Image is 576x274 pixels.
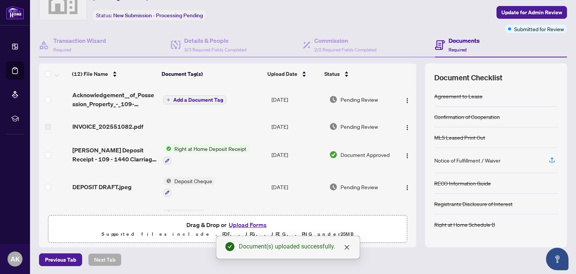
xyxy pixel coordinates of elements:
button: Status IconRight at Home Deposit Receipt [163,145,249,165]
button: Logo [401,181,413,193]
div: Status: [93,10,206,20]
button: Open asap [546,248,568,270]
span: 2/2 Required Fields Completed [314,47,376,53]
button: Update for Admin Review [496,6,567,19]
button: Upload Forms [226,220,269,230]
button: Logo [401,120,413,132]
span: New Submission - Processing Pending [113,12,203,19]
div: RECO Information Guide [434,179,491,187]
td: [DATE] [268,203,326,235]
img: Document Status [329,183,337,191]
button: Status IconSchedule(s) [163,209,205,229]
span: Required [53,47,71,53]
th: Upload Date [264,63,321,84]
span: AK [10,254,20,264]
div: Notice of Fulfillment / Waiver [434,156,501,164]
span: Add a Document Tag [173,97,223,102]
span: Update for Admin Review [501,6,562,18]
button: Next Tab [88,253,121,266]
span: Pending Review [340,95,378,104]
a: Close [343,243,351,251]
div: Right at Home Schedule B [434,220,495,229]
div: Confirmation of Cooperation [434,113,500,121]
span: Upload Date [267,70,297,78]
button: Logo [401,93,413,105]
span: Schedule(s) [171,209,205,217]
th: Document Tag(s) [159,63,264,84]
span: (12) File Name [72,70,108,78]
div: Agreement to Lease [434,92,483,100]
button: Logo [401,149,413,161]
button: Add a Document Tag [163,95,226,105]
h4: Transaction Wizard [53,36,106,45]
img: Status Icon [163,177,171,185]
span: Pending Review [340,183,378,191]
span: Drag & Drop orUpload FormsSupported files include .PDF, .JPG, .JPEG, .PNG under25MB [48,215,407,243]
span: INVOICE_202551082.pdf [72,122,143,131]
span: Status [324,70,340,78]
span: Drag & Drop or [186,220,269,230]
th: (12) File Name [69,63,159,84]
td: [DATE] [268,139,326,171]
div: Registrants Disclosure of Interest [434,200,513,208]
button: Status IconDeposit Cheque [163,177,215,197]
img: Status Icon [163,145,171,153]
span: Pending Review [340,122,378,131]
h4: Commission [314,36,376,45]
span: Acknowledgement__of_Possession_Property_-_109-1440_Clarriage_Crt_Milton.pdf [72,90,157,108]
img: Logo [404,185,410,191]
span: close [344,244,350,250]
td: [DATE] [268,84,326,114]
th: Status [321,63,391,84]
h4: Details & People [184,36,246,45]
img: Document Status [329,95,337,104]
span: Right at Home Deposit Receipt [171,145,249,153]
td: [DATE] [268,171,326,203]
img: Status Icon [163,209,171,217]
div: MLS Leased Print Out [434,133,485,142]
span: check-circle [225,242,234,251]
span: Submitted for Review [514,25,564,33]
img: Logo [404,125,410,131]
p: Supported files include .PDF, .JPG, .JPEG, .PNG under 25 MB [53,230,402,239]
button: Add a Document Tag [163,95,226,104]
span: Document Checklist [434,72,502,83]
span: DEPOSIT DRAFT.jpeg [72,182,132,191]
img: logo [6,6,24,20]
span: [PERSON_NAME] Deposit Receipt - 109 - 1440 Clarriage Crt [PERSON_NAME].pdf [72,146,157,164]
span: 3/3 Required Fields Completed [184,47,246,53]
img: Document Status [329,122,337,131]
span: Required [448,47,466,53]
span: Previous Tab [45,254,76,266]
img: Logo [404,98,410,104]
span: plus [166,98,170,102]
td: [DATE] [268,114,326,139]
button: Previous Tab [39,253,82,266]
div: Document(s) uploaded successfully. [239,242,351,251]
h4: Documents [448,36,480,45]
span: 8_DigiSign_Schedule_C__7_.pdf [72,210,157,228]
img: Logo [404,153,410,159]
img: Document Status [329,151,337,159]
span: Deposit Cheque [171,177,215,185]
span: Document Approved [340,151,390,159]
